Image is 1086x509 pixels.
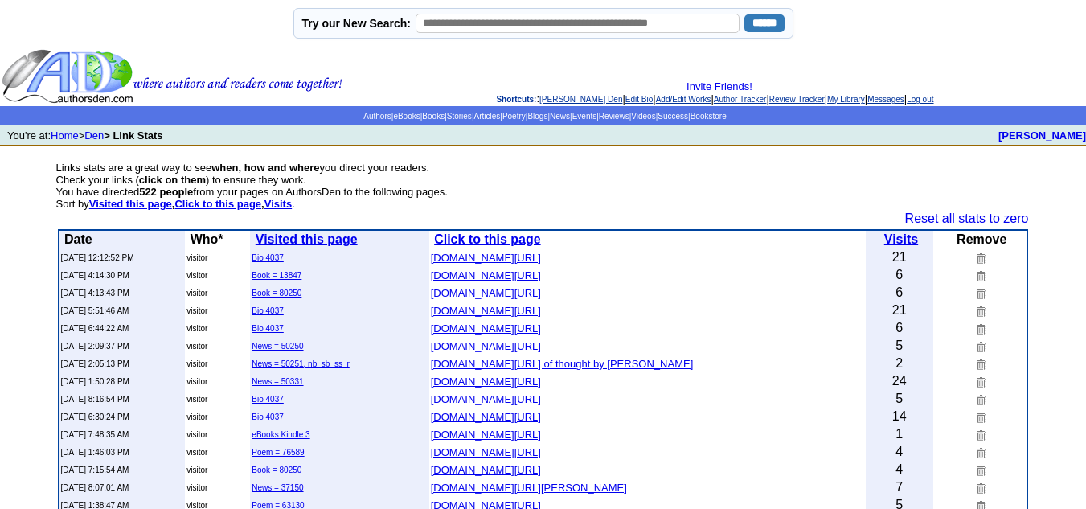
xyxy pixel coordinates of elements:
[827,95,865,104] a: My Library
[61,395,129,404] font: [DATE] 8:16:54 PM
[186,395,207,404] font: visitor
[64,232,92,246] b: Date
[252,359,349,368] a: News = 50251, nb_sb_ss_r
[256,232,358,246] b: Visited this page
[973,322,986,335] img: Remove this link
[866,337,933,355] td: 5
[51,129,79,142] a: Home
[431,376,541,388] font: [DOMAIN_NAME][URL]
[866,355,933,372] td: 2
[714,95,767,104] a: Author Tracker
[174,198,261,210] a: Click to this page
[61,413,129,421] font: [DATE] 6:30:24 PM
[61,342,129,351] font: [DATE] 2:09:37 PM
[252,395,283,404] a: Bio 4037
[998,129,1086,142] a: [PERSON_NAME]
[61,377,129,386] font: [DATE] 1:50:28 PM
[61,466,129,474] font: [DATE] 7:15:54 AM
[431,482,627,494] font: [DOMAIN_NAME][URL][PERSON_NAME]
[431,429,541,441] font: [DOMAIN_NAME][URL]
[61,483,129,492] font: [DATE] 8:07:01 AM
[866,302,933,319] td: 21
[502,112,526,121] a: Poetry
[61,289,129,298] font: [DATE] 4:13:43 PM
[907,95,933,104] a: Log out
[431,427,541,441] a: [DOMAIN_NAME][URL]
[431,321,541,335] a: [DOMAIN_NAME][URL]
[431,374,541,388] a: [DOMAIN_NAME][URL]
[431,445,541,458] a: [DOMAIN_NAME][URL]
[973,464,986,476] img: Remove this link
[186,413,207,421] font: visitor
[656,95,711,104] a: Add/Edit Works
[431,285,541,299] a: [DOMAIN_NAME][URL]
[186,324,207,333] font: visitor
[211,162,319,174] b: when, how and where
[691,112,727,121] a: Bookstore
[866,372,933,390] td: 24
[61,448,129,457] font: [DATE] 1:46:03 PM
[973,411,986,423] img: Remove this link
[431,409,541,423] a: [DOMAIN_NAME][URL]
[431,480,627,494] a: [DOMAIN_NAME][URL][PERSON_NAME]
[973,429,986,441] img: Remove this link
[867,95,904,104] a: Messages
[264,198,292,210] b: Visits
[252,342,303,351] a: News = 50250
[866,408,933,425] td: 14
[973,269,986,281] img: Remove this link
[539,95,622,104] a: [PERSON_NAME] Den
[186,253,207,262] font: visitor
[473,112,500,121] a: Articles
[431,268,541,281] a: [DOMAIN_NAME][URL]
[973,482,986,494] img: Remove this link
[61,306,129,315] font: [DATE] 5:51:46 AM
[496,95,536,104] span: Shortcuts:
[252,271,301,280] a: Book = 13847
[186,377,207,386] font: visitor
[61,253,134,262] font: [DATE] 12:12:52 PM
[572,112,597,121] a: Events
[905,211,1029,225] a: Reset all stats to zero
[252,413,283,421] a: Bio 4037
[973,340,986,352] img: Remove this link
[252,253,283,262] a: Bio 4037
[431,464,541,476] font: [DOMAIN_NAME][URL]
[973,446,986,458] img: Remove this link
[431,411,541,423] font: [DOMAIN_NAME][URL]
[431,393,541,405] font: [DOMAIN_NAME][URL]
[973,305,986,317] img: Remove this link
[527,112,547,121] a: Blogs
[431,462,541,476] a: [DOMAIN_NAME][URL]
[186,448,207,457] font: visitor
[434,232,540,246] a: Click to this page
[252,306,283,315] a: Bio 4037
[186,466,207,474] font: visitor
[866,248,933,266] td: 21
[186,289,207,298] font: visitor
[431,305,541,317] font: [DOMAIN_NAME][URL]
[61,359,129,368] font: [DATE] 2:05:13 PM
[186,430,207,439] font: visitor
[363,112,391,121] a: Authors
[139,186,193,198] b: 522 people
[431,358,694,370] font: [DOMAIN_NAME][URL] of thought by [PERSON_NAME]
[866,461,933,478] td: 4
[89,198,175,210] b: ,
[431,252,541,264] font: [DOMAIN_NAME][URL]
[866,478,933,496] td: 7
[186,342,207,351] font: visitor
[658,112,688,121] a: Success
[866,319,933,337] td: 6
[447,112,472,121] a: Stories
[631,112,655,121] a: Videos
[431,356,694,370] a: [DOMAIN_NAME][URL] of thought by [PERSON_NAME]
[252,448,304,457] a: Poem = 76589
[599,112,629,121] a: Reviews
[973,393,986,405] img: Remove this link
[393,112,420,121] a: eBooks
[431,322,541,335] font: [DOMAIN_NAME][URL]
[186,483,207,492] font: visitor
